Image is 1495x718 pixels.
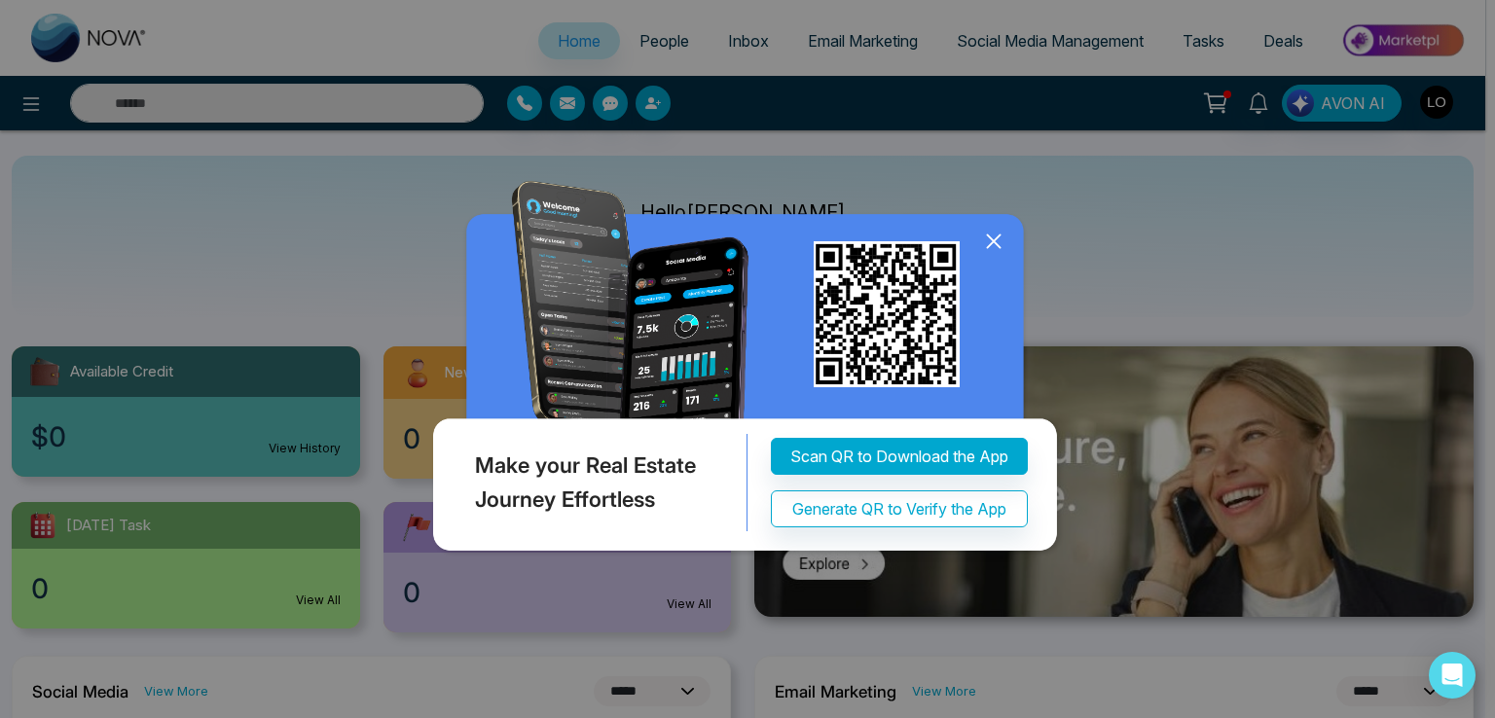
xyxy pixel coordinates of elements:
button: Generate QR to Verify the App [771,490,1028,527]
button: Scan QR to Download the App [771,438,1028,475]
img: QRModal [428,181,1067,559]
div: Open Intercom Messenger [1429,652,1476,699]
img: qr_for_download_app.png [814,241,960,387]
div: Make your Real Estate Journey Effortless [428,434,747,531]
